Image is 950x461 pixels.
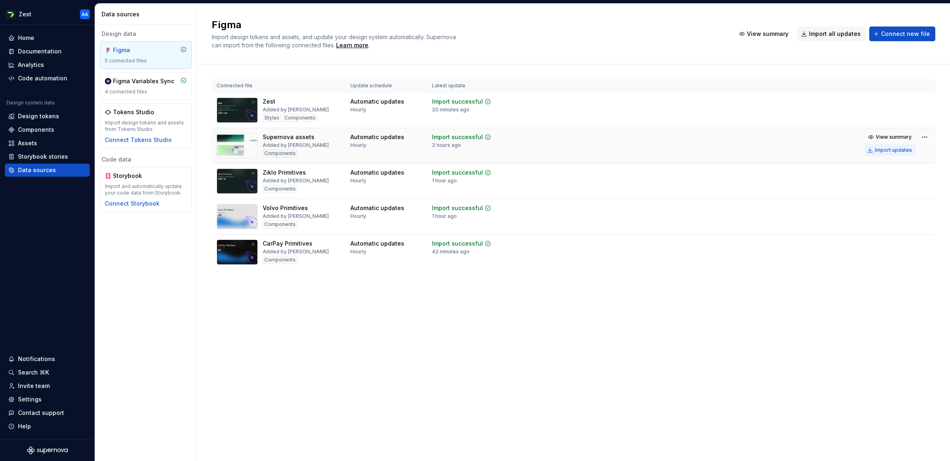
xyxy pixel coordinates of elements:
[2,5,93,23] button: ZestAA
[5,45,90,58] a: Documentation
[283,114,317,122] div: Components
[5,406,90,419] button: Contact support
[432,133,483,141] div: Import successful
[263,185,297,193] div: Components
[6,9,16,19] img: 845e64b5-cf6c-40e8-a5f3-aaa2a69d7a99.png
[5,123,90,136] a: Components
[747,30,788,38] span: View summary
[797,27,866,41] button: Import all updates
[5,150,90,163] a: Storybook stories
[876,134,912,140] span: View summary
[263,177,329,184] div: Added by [PERSON_NAME]
[18,409,64,417] div: Contact support
[100,30,192,38] div: Design data
[5,72,90,85] a: Code automation
[432,213,457,219] div: 1 hour ago
[881,30,930,38] span: Connect new file
[18,368,49,377] div: Search ⌘K
[18,34,34,42] div: Home
[350,142,366,148] div: Hourly
[263,133,314,141] div: Supernova assets
[18,139,37,147] div: Assets
[100,155,192,164] div: Code data
[263,256,297,264] div: Components
[5,164,90,177] a: Data sources
[18,395,42,403] div: Settings
[5,393,90,406] a: Settings
[19,10,31,18] div: Zest
[263,168,306,177] div: Ziklo Primitives
[350,177,366,184] div: Hourly
[335,42,370,49] span: .
[809,30,861,38] span: Import all updates
[102,10,193,18] div: Data sources
[113,46,152,54] div: Figma
[212,33,458,49] span: Import design tokens and assets, and update your design system automatically. Supernova can impor...
[432,177,457,184] div: 1 hour ago
[865,131,916,143] button: View summary
[263,220,297,228] div: Components
[350,133,404,141] div: Automatic updates
[350,98,404,106] div: Automatic updates
[18,112,59,120] div: Design tokens
[865,144,916,156] button: Import updates
[113,172,152,180] div: Storybook
[263,98,275,106] div: Zest
[263,149,297,157] div: Components
[875,147,912,153] div: Import updates
[432,204,483,212] div: Import successful
[105,183,187,196] div: Import and automatically update your code data from Storybook.
[350,239,404,248] div: Automatic updates
[5,366,90,379] button: Search ⌘K
[18,61,44,69] div: Analytics
[5,110,90,123] a: Design tokens
[100,103,192,149] a: Tokens StudioImport design tokens and assets from Tokens StudioConnect Tokens Studio
[350,106,366,113] div: Hourly
[263,248,329,255] div: Added by [PERSON_NAME]
[18,126,54,134] div: Components
[263,106,329,113] div: Added by [PERSON_NAME]
[432,98,483,106] div: Import successful
[345,79,427,93] th: Update schedule
[105,199,159,208] button: Connect Storybook
[350,168,404,177] div: Automatic updates
[105,58,187,64] div: 5 connected files
[212,18,725,31] h2: Figma
[263,239,312,248] div: CarPay Primitives
[105,120,187,133] div: Import design tokens and assets from Tokens Studio
[432,239,483,248] div: Import successful
[432,168,483,177] div: Import successful
[263,142,329,148] div: Added by [PERSON_NAME]
[5,352,90,366] button: Notifications
[18,382,50,390] div: Invite team
[113,77,174,85] div: Figma Variables Sync
[105,89,187,95] div: 4 connected files
[18,166,56,174] div: Data sources
[350,204,404,212] div: Automatic updates
[432,248,469,255] div: 42 minutes ago
[5,31,90,44] a: Home
[5,420,90,433] button: Help
[113,108,154,116] div: Tokens Studio
[5,379,90,392] a: Invite team
[350,213,366,219] div: Hourly
[105,136,172,144] button: Connect Tokens Studio
[100,72,192,100] a: Figma Variables Sync4 connected files
[18,47,62,55] div: Documentation
[27,446,68,454] svg: Supernova Logo
[5,58,90,71] a: Analytics
[350,248,366,255] div: Hourly
[5,137,90,150] a: Assets
[432,142,461,148] div: 2 hours ago
[82,11,88,18] div: AA
[336,41,368,49] a: Learn more
[263,204,308,212] div: Volvo Primitives
[100,41,192,69] a: Figma5 connected files
[18,355,55,363] div: Notifications
[263,114,281,122] div: Styles
[263,213,329,219] div: Added by [PERSON_NAME]
[18,74,67,82] div: Code automation
[432,106,469,113] div: 20 minutes ago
